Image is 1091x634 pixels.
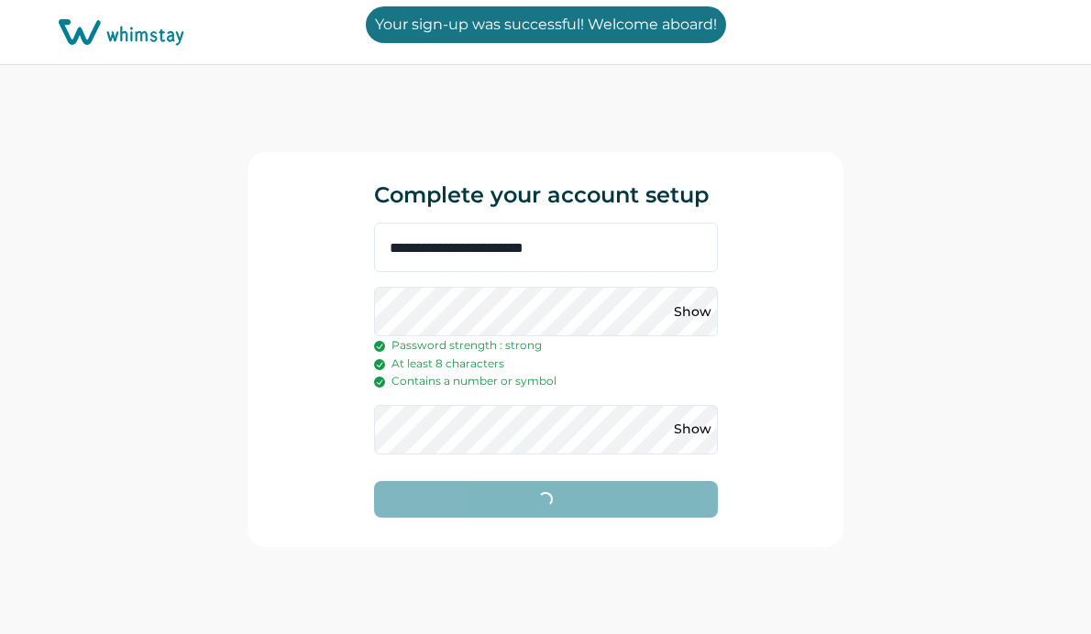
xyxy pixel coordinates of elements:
[374,355,718,373] p: At least 8 characters
[374,152,718,208] p: Complete your account setup
[374,336,718,355] p: Password strength : strong
[366,6,726,43] p: Your sign-up was successful! Welcome aboard!
[678,415,708,444] button: Show
[374,372,718,390] p: Contains a number or symbol
[678,297,708,326] button: Show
